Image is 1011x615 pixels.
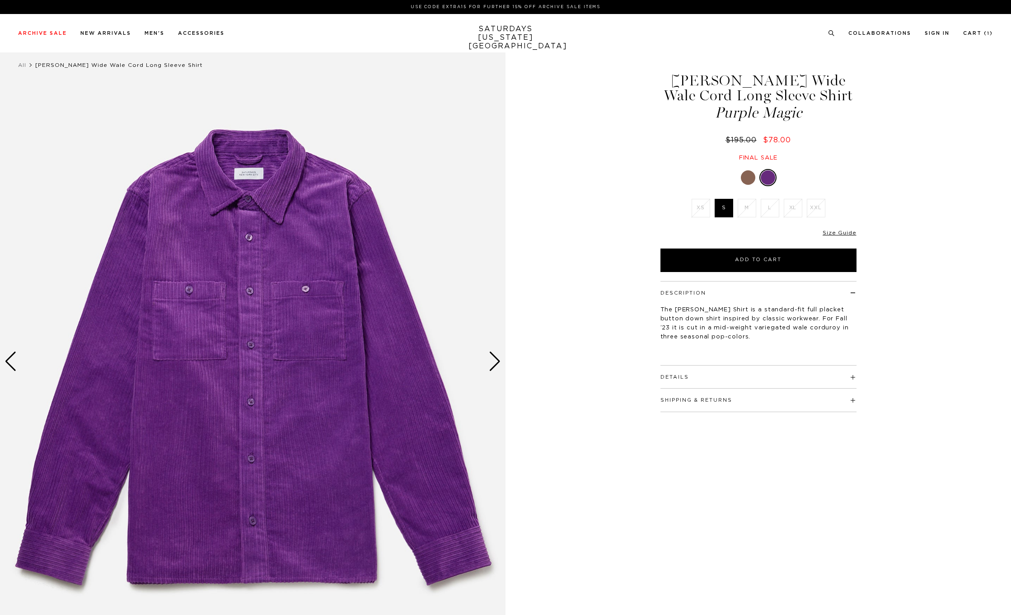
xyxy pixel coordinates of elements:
[925,31,950,36] a: Sign In
[660,305,857,342] p: The [PERSON_NAME] Shirt is a standard-fit full placket button down shirt inspired by classic work...
[823,230,856,235] a: Size Guide
[725,136,760,144] del: $195.00
[80,31,131,36] a: New Arrivals
[18,62,26,68] a: All
[659,73,858,120] h1: [PERSON_NAME] Wide Wale Cord Long Sleeve Shirt
[659,154,858,162] div: Final sale
[660,375,689,380] button: Details
[659,105,858,120] span: Purple Magic
[660,398,732,403] button: Shipping & Returns
[489,352,501,371] div: Next slide
[145,31,164,36] a: Men's
[987,32,990,36] small: 1
[715,199,733,217] label: S
[848,31,911,36] a: Collaborations
[178,31,225,36] a: Accessories
[963,31,993,36] a: Cart (1)
[660,249,857,272] button: Add to Cart
[35,62,203,68] span: [PERSON_NAME] Wide Wale Cord Long Sleeve Shirt
[660,291,706,296] button: Description
[468,25,543,51] a: SATURDAYS[US_STATE][GEOGRAPHIC_DATA]
[5,352,17,371] div: Previous slide
[18,31,67,36] a: Archive Sale
[763,136,791,144] span: $78.00
[22,4,989,10] p: Use Code EXTRA15 for Further 15% Off Archive Sale Items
